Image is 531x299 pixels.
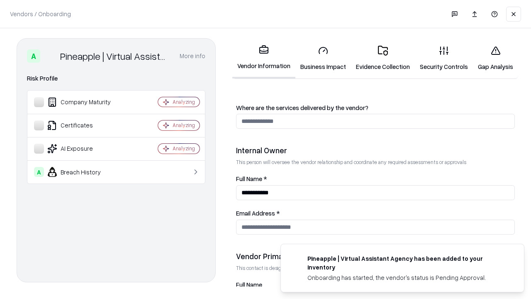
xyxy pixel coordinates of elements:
[173,98,195,105] div: Analyzing
[27,49,40,63] div: A
[236,145,515,155] div: Internal Owner
[291,254,301,264] img: trypineapple.com
[34,167,44,177] div: A
[236,210,515,216] label: Email Address *
[236,265,515,272] p: This contact is designated to receive the assessment request from Shift
[10,10,71,18] p: Vendors / Onboarding
[34,167,133,177] div: Breach History
[295,39,351,78] a: Business Impact
[415,39,473,78] a: Security Controls
[173,145,195,152] div: Analyzing
[351,39,415,78] a: Evidence Collection
[173,122,195,129] div: Analyzing
[34,97,133,107] div: Company Maturity
[27,74,205,83] div: Risk Profile
[232,38,295,78] a: Vendor Information
[44,49,57,63] img: Pineapple | Virtual Assistant Agency
[473,39,518,78] a: Gap Analysis
[307,254,504,272] div: Pineapple | Virtual Assistant Agency has been added to your inventory
[236,176,515,182] label: Full Name *
[236,159,515,166] p: This person will oversee the vendor relationship and coordinate any required assessments or appro...
[307,273,504,282] div: Onboarding has started, the vendor's status is Pending Approval.
[180,49,205,64] button: More info
[236,251,515,261] div: Vendor Primary Contact
[236,105,515,111] label: Where are the services delivered by the vendor?
[34,144,133,154] div: AI Exposure
[60,49,170,63] div: Pineapple | Virtual Assistant Agency
[236,282,515,288] label: Full Name
[34,120,133,130] div: Certificates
